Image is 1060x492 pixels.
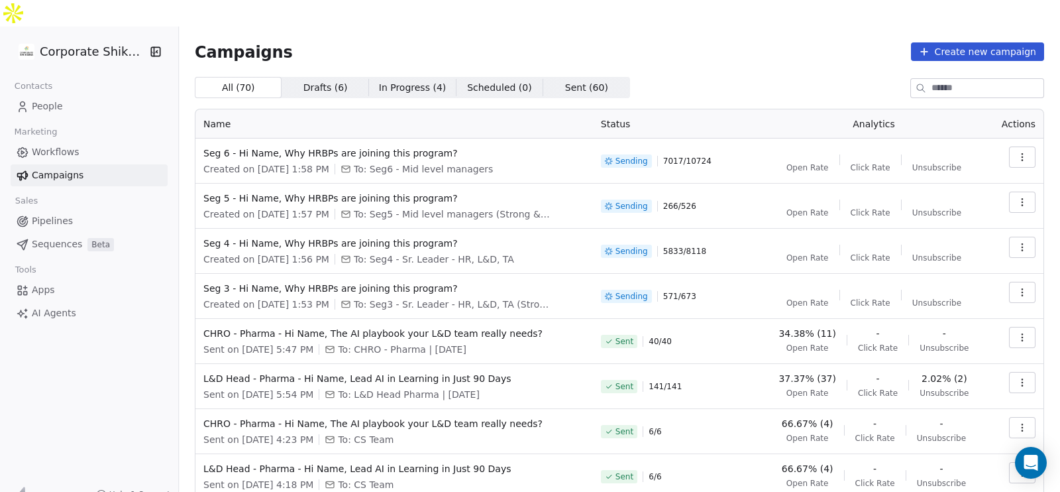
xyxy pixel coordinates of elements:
span: Pipelines [32,214,73,228]
span: - [943,327,946,340]
span: Unsubscribe [912,298,961,308]
span: Seg 5 - Hi Name, Why HRBPs are joining this program? [203,192,585,205]
th: Status [593,109,759,139]
span: 7017 / 10724 [663,156,712,166]
span: 34.38% (11) [778,327,836,340]
span: To: CS Team [338,433,394,446]
span: 571 / 673 [663,291,696,302]
span: Contacts [9,76,58,96]
span: To: CHRO - Pharma | Aug 13, 2025 [338,343,466,356]
span: Open Rate [786,343,829,353]
span: Marketing [9,122,63,142]
span: Sending [615,201,648,212]
span: L&D Head - Pharma - Hi Name, Lead AI in Learning in Just 90 Days [203,462,585,475]
span: Click Rate [855,433,895,444]
span: 5833 / 8118 [663,246,706,257]
a: Pipelines [11,210,168,232]
a: Campaigns [11,164,168,186]
span: Open Rate [786,388,829,399]
span: To: Seg3 - Sr. Leader - HR, L&D, TA (Strong & Medium) [354,298,553,311]
span: Sending [615,246,648,257]
span: Sent on [DATE] 4:18 PM [203,478,313,491]
span: 37.37% (37) [778,372,836,385]
span: Sent on [DATE] 4:23 PM [203,433,313,446]
th: Name [195,109,593,139]
span: To: CS Team [338,478,394,491]
span: CHRO - Pharma - Hi Name, The AI playbook your L&D team really needs? [203,327,585,340]
span: Click Rate [851,208,890,218]
span: To: Seg4 - Sr. Leader - HR, L&D, TA [354,253,514,266]
span: 2.02% (2) [922,372,967,385]
span: 66.67% (4) [782,462,833,475]
a: People [11,95,168,117]
span: Apps [32,283,55,297]
span: Created on [DATE] 1:56 PM [203,253,329,266]
span: Sending [615,291,648,302]
span: Unsubscribe [912,162,961,173]
span: - [876,372,880,385]
img: CorporateShiksha.png [19,44,34,60]
span: Click Rate [858,343,898,353]
span: Created on [DATE] 1:53 PM [203,298,329,311]
span: Seg 6 - Hi Name, Why HRBPs are joining this program? [203,147,585,160]
span: In Progress ( 4 ) [379,81,447,95]
span: Sales [9,191,44,211]
span: Seg 3 - Hi Name, Why HRBPs are joining this program? [203,282,585,295]
span: - [939,462,943,475]
span: - [873,462,876,475]
a: Apps [11,279,168,301]
span: AI Agents [32,306,76,320]
span: Sent on [DATE] 5:54 PM [203,388,313,401]
a: AI Agents [11,302,168,324]
span: Sent [615,381,633,392]
a: Workflows [11,141,168,163]
span: Seg 4 - Hi Name, Why HRBPs are joining this program? [203,237,585,250]
span: 6 / 6 [649,471,661,482]
span: Corporate Shiksha [40,43,146,60]
button: Create new campaign [911,42,1044,61]
span: Sent on [DATE] 5:47 PM [203,343,313,356]
span: Scheduled ( 0 ) [467,81,532,95]
span: 141 / 141 [649,381,682,392]
span: Open Rate [786,253,829,263]
span: Click Rate [851,162,890,173]
span: Campaigns [195,42,293,61]
span: Unsubscribe [912,208,961,218]
a: SequencesBeta [11,233,168,255]
span: Sent [615,336,633,347]
span: 66.67% (4) [782,417,833,430]
span: To: Seg6 - Mid level managers [354,162,493,176]
span: - [939,417,943,430]
span: Drafts ( 6 ) [303,81,348,95]
span: People [32,99,63,113]
span: Sending [615,156,648,166]
span: 266 / 526 [663,201,696,212]
span: To: L&D Head Pharma | Aug 13, 2025 [338,388,480,401]
span: Open Rate [786,208,829,218]
span: Click Rate [851,253,890,263]
span: Unsubscribe [920,343,969,353]
span: Sent [615,426,633,437]
span: Tools [9,260,42,280]
span: To: Seg5 - Mid level managers (Strong & Medium) [354,208,553,221]
span: Workflows [32,145,79,159]
span: Campaigns [32,168,83,182]
span: Open Rate [786,162,829,173]
button: Corporate Shiksha [16,40,141,63]
span: Unsubscribe [920,388,969,399]
span: Beta [87,238,114,251]
span: Unsubscribe [917,433,966,444]
span: Open Rate [786,298,829,308]
span: 6 / 6 [649,426,661,437]
span: Click Rate [851,298,890,308]
span: CHRO - Pharma - Hi Name, The AI playbook your L&D team really needs? [203,417,585,430]
span: Click Rate [855,478,895,489]
span: L&D Head - Pharma - Hi Name, Lead AI in Learning in Just 90 Days [203,372,585,385]
span: Sequences [32,237,82,251]
span: Unsubscribe [917,478,966,489]
span: - [876,327,880,340]
div: Open Intercom Messenger [1015,447,1047,479]
span: Created on [DATE] 1:58 PM [203,162,329,176]
span: 40 / 40 [649,336,672,347]
span: Sent [615,471,633,482]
